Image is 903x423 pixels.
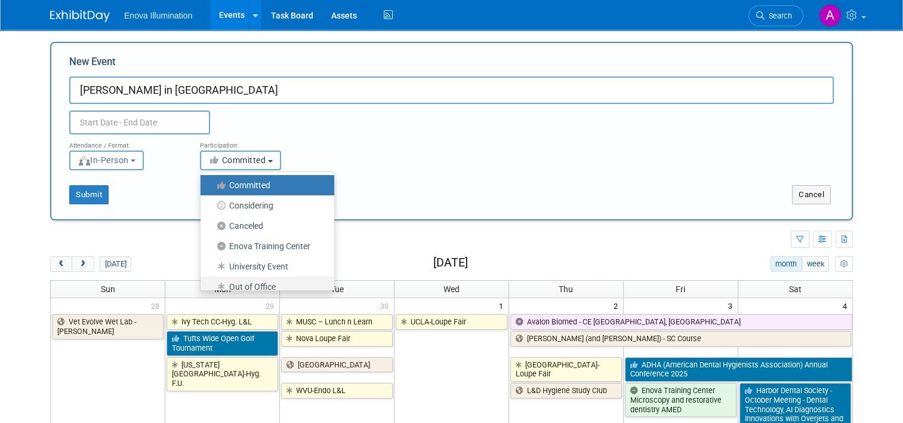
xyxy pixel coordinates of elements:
[625,357,852,382] a: ADHA (American Dental Hygienists Association) Annual Conference 2025
[69,111,210,134] input: Start Date - End Date
[69,151,144,170] button: In-Person
[78,155,129,165] span: In-Person
[840,260,847,268] i: Personalize Calendar
[510,314,852,330] a: Avalon Biomed - CE [GEOGRAPHIC_DATA], [GEOGRAPHIC_DATA]
[281,314,393,330] a: MUSC – Lunch n Learn
[50,10,110,22] img: ExhibitDay
[612,298,623,313] span: 2
[69,185,109,204] button: Submit
[150,298,165,313] span: 28
[510,357,622,382] a: [GEOGRAPHIC_DATA]-Loupe Fair
[281,383,393,399] a: WVU-Endo L&L
[200,151,281,170] button: Committed
[69,55,116,73] label: New Event
[167,357,278,391] a: [US_STATE][GEOGRAPHIC_DATA]-Hyg. F.U.
[281,331,393,347] a: Nova Loupe Fair
[52,314,164,339] a: Vet Evolve Wet Lab - [PERSON_NAME]
[207,198,322,213] label: Considering
[207,177,322,193] label: Committed
[100,256,131,272] button: [DATE]
[69,76,834,104] input: Name of Trade Show / Conference
[69,134,182,150] div: Attendance / Format:
[835,256,853,272] button: myCustomButton
[101,284,115,294] span: Sun
[208,155,266,165] span: Committed
[207,259,322,274] label: University Event
[396,314,507,330] a: UCLA-Loupe Fair
[842,298,852,313] span: 4
[789,284,802,294] span: Sat
[792,185,831,204] button: Cancel
[264,298,279,313] span: 29
[498,298,508,313] span: 1
[510,383,622,399] a: L&D Hygiene Study Club
[281,357,393,373] a: [GEOGRAPHIC_DATA]
[200,134,313,150] div: Participation:
[331,284,344,294] span: Tue
[802,256,829,272] button: week
[625,383,736,417] a: Enova Training Center Microscopy and restorative dentistry AMED
[510,331,851,347] a: [PERSON_NAME] (and [PERSON_NAME]) - SC Course
[207,279,322,295] label: Out of Office
[819,4,842,27] img: Andrea Miller
[72,256,94,272] button: next
[765,11,792,20] span: Search
[207,218,322,234] label: Canceled
[207,238,322,254] label: Enova Training Center
[559,284,573,294] span: Thu
[167,314,278,330] a: Ivy Tech CC-Hyg. L&L
[443,284,460,294] span: Wed
[167,331,278,355] a: Tufts Wide Open Golf Tournament
[727,298,738,313] span: 3
[676,284,685,294] span: Fri
[771,256,802,272] button: month
[748,5,803,26] a: Search
[433,256,468,269] h2: [DATE]
[50,256,72,272] button: prev
[124,11,192,20] span: Enova Illumination
[379,298,394,313] span: 30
